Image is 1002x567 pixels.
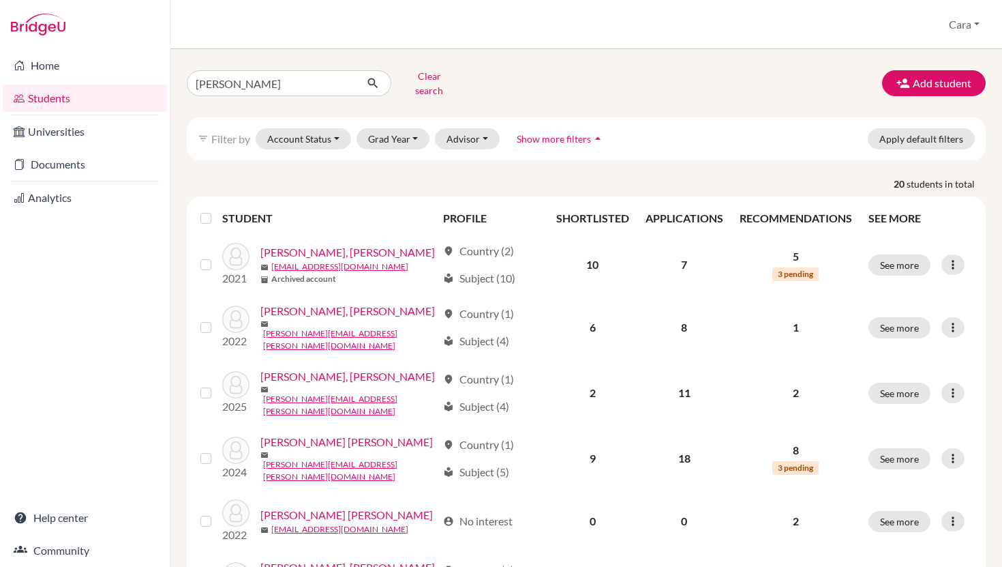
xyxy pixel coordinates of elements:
a: [PERSON_NAME] [PERSON_NAME] [260,507,433,523]
a: Students [3,85,167,112]
button: Add student [882,70,986,96]
a: [EMAIL_ADDRESS][DOMAIN_NAME] [271,523,408,536]
p: 2025 [222,398,249,415]
th: SHORTLISTED [548,202,637,235]
span: location_on [443,374,454,385]
p: 2022 [222,527,249,543]
div: Subject (10) [443,270,515,287]
span: local_library [443,336,454,347]
p: 8 [740,442,852,459]
span: location_on [443,246,454,257]
td: 9 [548,426,637,491]
span: inventory_2 [260,276,269,284]
a: Documents [3,151,167,178]
a: [PERSON_NAME], [PERSON_NAME] [260,244,435,261]
span: mail [260,526,269,534]
a: [EMAIL_ADDRESS][DOMAIN_NAME] [271,261,408,273]
th: SEE MORE [860,202,980,235]
th: STUDENT [222,202,434,235]
a: [PERSON_NAME], [PERSON_NAME] [260,303,435,319]
td: 10 [548,235,637,295]
button: See more [868,255,930,276]
a: [PERSON_NAME][EMAIL_ADDRESS][PERSON_NAME][DOMAIN_NAME] [263,328,436,352]
button: Advisor [435,128,500,149]
p: 2 [740,385,852,401]
a: Home [3,52,167,79]
span: local_library [443,273,454,284]
span: location_on [443,308,454,319]
img: Cedillos Hasbún, Andrés [222,437,249,464]
td: 2 [548,360,637,426]
img: Avash Bendek, Andrés [222,371,249,398]
img: Agreda, Jose Andres [222,243,249,270]
img: Bridge-U [11,14,65,35]
span: mail [260,451,269,459]
p: 2021 [222,270,249,287]
i: arrow_drop_up [591,132,605,145]
div: Country (2) [443,243,514,259]
span: account_circle [443,516,454,527]
td: 11 [637,360,731,426]
button: See more [868,448,930,469]
td: 0 [548,491,637,551]
span: 3 pending [772,461,819,475]
p: 2 [740,513,852,529]
td: 8 [637,295,731,360]
div: No interest [443,513,513,529]
button: Cara [943,12,986,38]
button: See more [868,511,930,532]
a: Analytics [3,184,167,212]
th: RECOMMENDATIONS [731,202,860,235]
td: 0 [637,491,731,551]
p: 1 [740,319,852,336]
span: Show more filters [517,133,591,145]
button: Apply default filters [868,128,975,149]
strong: 20 [894,177,907,191]
p: 2022 [222,333,249,349]
th: PROFILE [435,202,548,235]
button: Account Status [256,128,351,149]
a: [PERSON_NAME] [PERSON_NAME] [260,434,433,450]
span: mail [260,263,269,272]
a: [PERSON_NAME], [PERSON_NAME] [260,368,435,385]
span: mail [260,386,269,394]
div: Country (1) [443,437,514,453]
a: [PERSON_NAME][EMAIL_ADDRESS][PERSON_NAME][DOMAIN_NAME] [263,393,436,418]
div: Country (1) [443,371,514,388]
span: Filter by [211,132,250,145]
td: 18 [637,426,731,491]
th: APPLICATIONS [637,202,731,235]
span: students in total [907,177,986,191]
td: 7 [637,235,731,295]
span: local_library [443,467,454,478]
td: 6 [548,295,637,360]
a: Help center [3,504,167,532]
input: Find student by name... [187,70,356,96]
p: 5 [740,248,852,265]
button: Clear search [391,66,467,101]
a: [PERSON_NAME][EMAIL_ADDRESS][PERSON_NAME][DOMAIN_NAME] [263,459,436,483]
span: mail [260,320,269,328]
div: Subject (4) [443,333,509,349]
a: Community [3,537,167,564]
button: Show more filtersarrow_drop_up [505,128,616,149]
span: location_on [443,439,454,450]
p: 2024 [222,464,249,480]
button: See more [868,383,930,404]
span: local_library [443,401,454,412]
a: Universities [3,118,167,145]
img: Amaya Rengifo, Carlos Andrés [222,306,249,333]
i: filter_list [198,133,209,144]
div: Country (1) [443,306,514,322]
span: 3 pending [772,267,819,281]
button: Grad Year [356,128,430,149]
img: Echegoyén Melhado, Diego Andrés [222,499,249,527]
div: Subject (5) [443,464,509,480]
div: Subject (4) [443,398,509,415]
b: Archived account [271,273,336,285]
button: See more [868,317,930,338]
